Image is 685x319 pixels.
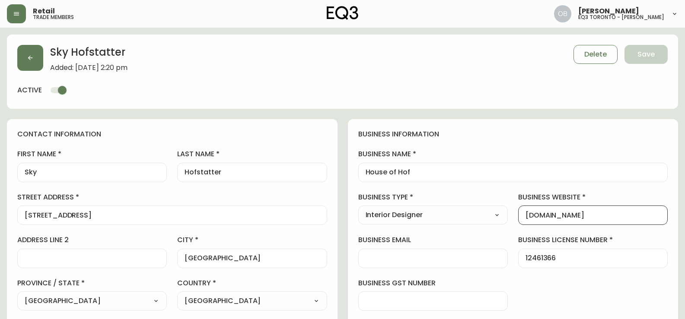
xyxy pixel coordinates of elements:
[50,64,127,72] span: Added: [DATE] 2:20 pm
[578,15,664,20] h5: eq3 toronto - [PERSON_NAME]
[17,129,327,139] h4: contact information
[17,85,42,95] h4: active
[33,15,74,20] h5: trade members
[177,278,327,288] label: country
[358,278,508,288] label: business gst number
[518,235,668,245] label: business license number
[33,8,55,15] span: Retail
[358,149,668,159] label: business name
[573,45,618,64] button: Delete
[358,129,668,139] h4: business information
[177,235,327,245] label: city
[50,45,127,64] h2: Sky Hofstatter
[17,149,167,159] label: first name
[526,211,660,219] input: https://www.designshop.com
[358,235,508,245] label: business email
[554,5,571,22] img: 8e0065c524da89c5c924d5ed86cfe468
[327,6,359,20] img: logo
[177,149,327,159] label: last name
[518,193,668,202] label: business website
[17,235,167,245] label: address line 2
[17,278,167,288] label: province / state
[578,8,639,15] span: [PERSON_NAME]
[17,193,327,202] label: street address
[584,50,607,59] span: Delete
[358,193,508,202] label: business type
